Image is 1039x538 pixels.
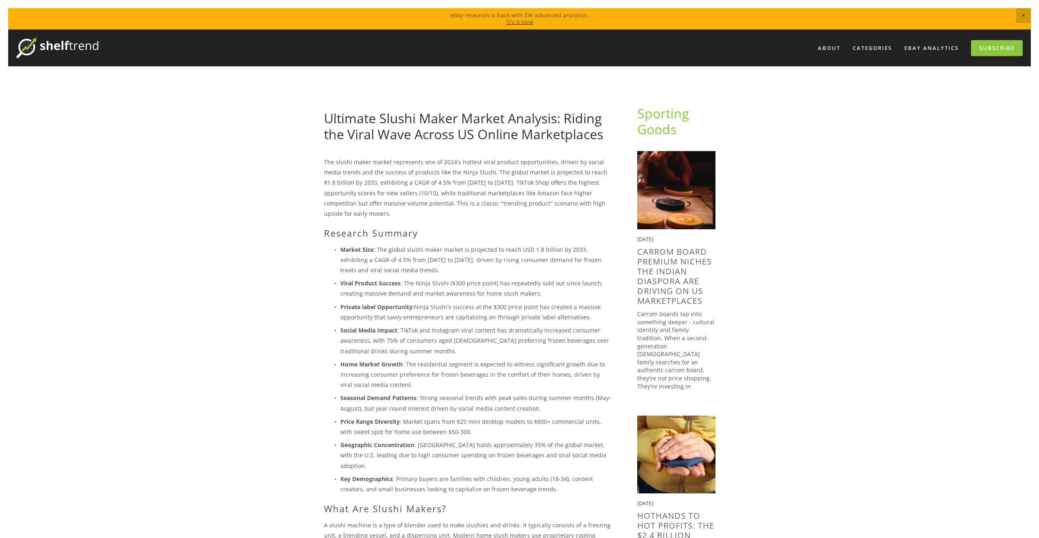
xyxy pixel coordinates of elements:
[899,41,964,55] a: eBay Analytics
[340,441,414,449] strong: Geographic Concentration
[340,418,400,425] strong: Price Range Diversity
[324,503,611,514] h2: What Are Slushi Makers?
[340,474,611,494] p: : Primary buyers are families with children, young adults (18-34), content creators, and small bu...
[340,359,611,390] p: : The residential segment is expected to witness significant growth due to increasing consumer pr...
[340,393,611,413] p: : Strong seasonal trends with peak sales during summer months (May-August), but year-round intere...
[637,500,653,507] time: [DATE]
[637,235,653,243] time: [DATE]
[16,38,98,58] img: ShelfTrend
[340,394,417,402] strong: Seasonal Demand Patterns
[1016,8,1031,23] span: Close Announcement
[340,279,401,287] strong: Viral Product Success
[340,246,373,253] strong: Market Size
[340,416,611,437] p: : Market spans from $25 mini desktop models to $800+ commercial units, with sweet spot for home u...
[813,41,846,55] a: About
[637,310,715,398] p: Carrom boards tap into something deeper - cultural identity and family tradition. When a second-g...
[340,302,611,322] p: Ninja Slushi's success at the $300 price point has created a massive opportunity that savvy entre...
[340,244,611,276] p: : The global slushi maker market is projected to reach USD 1.8 billion by 2033, exhibiting a CAGR...
[637,246,712,306] a: Carrom Board Premium Niches the Indian Diaspora are driving on US Marketplaces
[847,41,897,55] div: Categories
[340,303,414,311] strong: Private label Opportunity:
[637,415,715,493] img: HotHands to Hot Profits: The $2.4 Billion Hand Warmers Winter Opportunity
[324,109,603,142] a: Ultimate Slushi Maker Market Analysis: Riding the Viral Wave Across US Online Marketplaces
[340,278,611,298] p: : The Ninja Slushi ($300 price point) has repeatedly sold out since launch, creating massive dema...
[340,440,611,471] p: : [GEOGRAPHIC_DATA] holds approximately 35% of the global market, with the U.S. leading due to hi...
[340,475,393,483] strong: Key Demographics
[506,18,533,25] a: Try it now
[637,104,692,138] a: Sporting Goods
[340,360,403,368] strong: Home Market Growth
[340,326,397,334] strong: Social Media Impact
[324,228,611,238] h2: Research Summary
[637,151,715,229] img: Carrom Board Premium Niches the Indian Diaspora are driving on US Marketplaces
[340,325,611,356] p: : TikTok and Instagram viral content has dramatically increased consumer awareness, with 75% of c...
[324,157,611,219] p: The slushi maker market represents one of 2024's hottest viral product opportunities, driven by s...
[971,40,1023,56] a: Subscribe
